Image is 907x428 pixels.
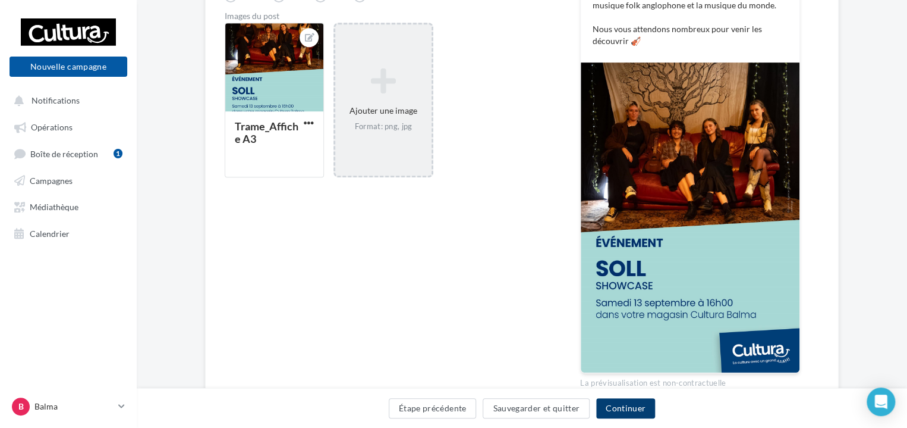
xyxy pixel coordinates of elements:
[32,95,80,105] span: Notifications
[30,148,98,158] span: Boîte de réception
[7,115,130,137] a: Opérations
[483,398,590,418] button: Sauvegarder et quitter
[30,228,70,238] span: Calendrier
[7,89,125,111] button: Notifications
[7,222,130,243] a: Calendrier
[580,373,800,389] div: La prévisualisation est non-contractuelle
[225,12,542,20] div: Images du post
[7,169,130,190] a: Campagnes
[30,202,78,212] span: Médiathèque
[867,388,895,416] div: Open Intercom Messenger
[31,122,73,132] span: Opérations
[7,195,130,217] a: Médiathèque
[18,401,24,413] span: B
[34,401,114,413] p: Balma
[30,175,73,185] span: Campagnes
[596,398,655,418] button: Continuer
[7,142,130,164] a: Boîte de réception1
[114,149,122,158] div: 1
[235,120,298,145] div: Trame_Affiche A3
[10,57,127,77] button: Nouvelle campagne
[10,395,127,418] a: B Balma
[389,398,477,418] button: Étape précédente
